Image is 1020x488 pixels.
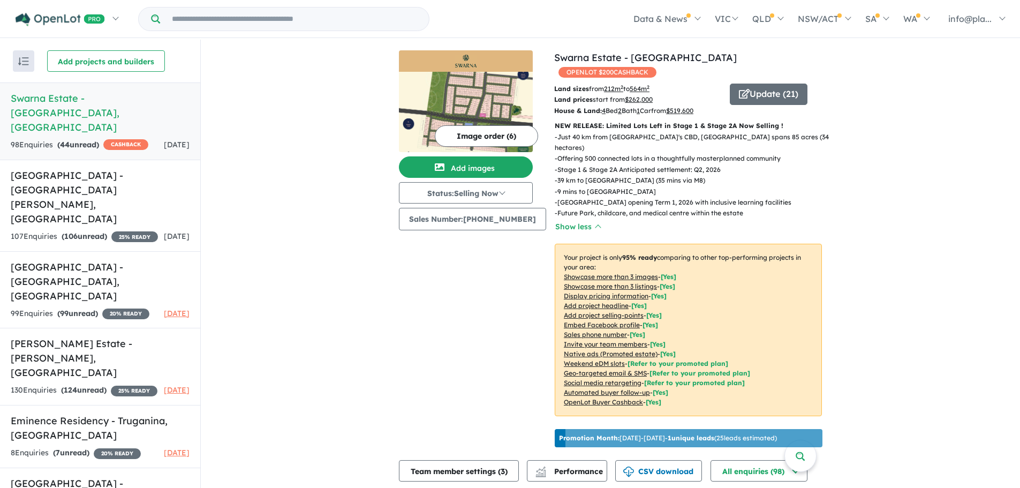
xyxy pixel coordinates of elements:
u: Add project selling-points [564,311,644,319]
span: Performance [537,467,603,476]
button: Image order (6) [435,125,538,147]
span: 25 % READY [111,231,158,242]
b: Land prices [554,95,593,103]
b: House & Land: [554,107,602,115]
strong: ( unread) [57,309,98,318]
input: Try estate name, suburb, builder or developer [162,7,427,31]
span: 20 % READY [94,448,141,459]
u: 564 m [630,85,649,93]
span: [ Yes ] [651,292,667,300]
span: info@pla... [948,13,992,24]
img: bar-chart.svg [535,470,546,477]
span: [Refer to your promoted plan] [644,379,745,387]
button: Update (21) [730,84,807,105]
span: 7 [56,448,60,457]
span: [ Yes ] [646,311,662,319]
u: Add project headline [564,302,629,310]
span: 106 [64,231,78,241]
span: [DATE] [164,231,190,241]
span: [ Yes ] [631,302,647,310]
sup: 2 [621,84,623,90]
button: Team member settings (3) [399,460,519,482]
span: [ Yes ] [650,340,666,348]
b: 1 unique leads [668,434,714,442]
h5: [PERSON_NAME] Estate - [PERSON_NAME] , [GEOGRAPHIC_DATA] [11,336,190,380]
u: Showcase more than 3 listings [564,282,657,290]
h5: Eminence Residency - Truganina , [GEOGRAPHIC_DATA] [11,414,190,442]
span: CASHBACK [103,139,148,150]
p: - 39 km to [GEOGRAPHIC_DATA] (35 mins via M8) [555,175,830,186]
u: 4 [602,107,606,115]
u: Invite your team members [564,340,647,348]
span: 3 [501,467,505,476]
p: - Offering 500 connected lots in a thoughtfully masterplanned community [555,153,830,164]
strong: ( unread) [61,385,107,395]
button: All enquiries (98) [711,460,807,482]
img: sort.svg [18,57,29,65]
p: NEW RELEASE: Limited Lots Left in Stage 1 & Stage 2A Now Selling ! [555,121,822,131]
u: OpenLot Buyer Cashback [564,398,643,406]
span: [ Yes ] [660,282,675,290]
span: to [623,85,649,93]
strong: ( unread) [57,140,99,149]
span: [DATE] [164,140,190,149]
u: Showcase more than 3 images [564,273,658,281]
span: 20 % READY [102,309,149,319]
span: 25 % READY [111,386,157,396]
div: 130 Enquir ies [11,384,157,397]
p: Your project is only comparing to other top-performing projects in your area: - - - - - - - - - -... [555,244,822,416]
u: Embed Facebook profile [564,321,640,329]
h5: Swarna Estate - [GEOGRAPHIC_DATA] , [GEOGRAPHIC_DATA] [11,91,190,134]
p: from [554,84,722,94]
b: Land sizes [554,85,589,93]
p: - Stage 1 & Stage 2A Anticipated settlement: Q2, 2026 [555,164,830,175]
b: Promotion Month: [559,434,619,442]
span: [ Yes ] [661,273,676,281]
span: [DATE] [164,309,190,318]
a: Swarna Estate - [GEOGRAPHIC_DATA] [554,51,737,64]
div: 107 Enquir ies [11,230,158,243]
span: 99 [60,309,69,318]
h5: [GEOGRAPHIC_DATA] - [GEOGRAPHIC_DATA] , [GEOGRAPHIC_DATA] [11,260,190,303]
span: [DATE] [164,385,190,395]
u: Sales phone number [564,331,627,339]
p: - [GEOGRAPHIC_DATA] opening Term 1, 2026 with inclusive learning facilities [555,197,830,208]
span: [DATE] [164,448,190,457]
b: 95 % ready [622,253,657,261]
div: 98 Enquir ies [11,139,148,152]
img: Swarna Estate - Strathtulloh Logo [403,55,528,67]
u: 1 [637,107,640,115]
u: Automated buyer follow-up [564,388,650,396]
button: CSV download [615,460,702,482]
strong: ( unread) [53,448,89,457]
span: [Yes] [646,398,661,406]
span: [Refer to your promoted plan] [628,359,728,367]
u: Display pricing information [564,292,648,300]
u: Weekend eDM slots [564,359,625,367]
u: Native ads (Promoted estate) [564,350,658,358]
u: 2 [618,107,622,115]
span: 44 [60,140,70,149]
u: $ 519,600 [666,107,693,115]
span: [ Yes ] [630,331,645,339]
button: Show less [555,221,601,233]
sup: 2 [647,84,649,90]
span: [Yes] [660,350,676,358]
button: Status:Selling Now [399,182,533,204]
button: Add projects and builders [47,50,165,72]
img: Openlot PRO Logo White [16,13,105,26]
button: Add images [399,156,533,178]
img: Swarna Estate - Strathtulloh [399,72,533,152]
p: - 9 mins to [GEOGRAPHIC_DATA] [555,186,830,197]
span: [Yes] [653,388,668,396]
img: line-chart.svg [536,467,546,472]
u: Geo-targeted email & SMS [564,369,647,377]
div: 99 Enquir ies [11,307,149,320]
a: Swarna Estate - Strathtulloh LogoSwarna Estate - Strathtulloh [399,50,533,152]
p: - Just 40 km from [GEOGRAPHIC_DATA]'s CBD, [GEOGRAPHIC_DATA] spans 85 acres (34 hectares) [555,132,830,154]
u: Social media retargeting [564,379,641,387]
p: - Future Park, childcare, and medical centre within the estate [555,208,830,219]
span: 124 [64,385,77,395]
span: OPENLOT $ 200 CASHBACK [558,67,656,78]
button: Sales Number:[PHONE_NUMBER] [399,208,546,230]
